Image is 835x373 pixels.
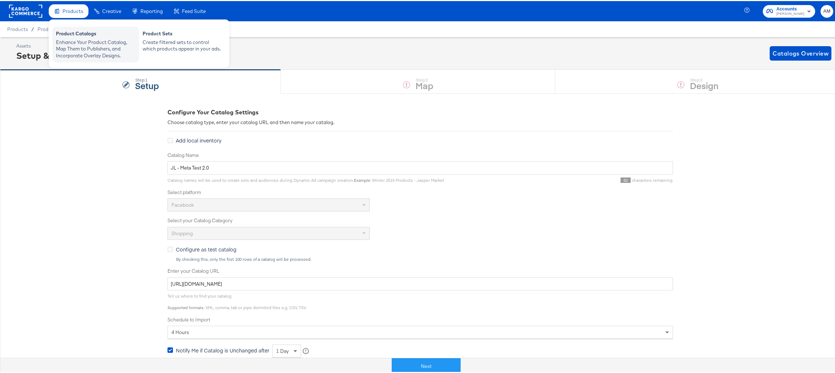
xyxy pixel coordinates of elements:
[168,176,444,182] span: Catalog names will be used to create sets and audiences during Dynamic Ad campaign creation. : Wi...
[763,4,815,17] button: Accounts[PERSON_NAME]
[176,245,236,252] span: Configure as test catalog
[168,107,673,115] div: Configure Your Catalog Settings
[168,304,204,309] strong: Supported formats
[168,216,673,223] label: Select your Catalog Category
[168,151,673,158] label: Catalog Name
[176,256,673,261] div: By checking this, only the first 100 rows of a catalog will be processed.
[102,7,121,13] span: Creative
[444,176,673,182] div: characters remaining
[140,7,163,13] span: Reporting
[777,4,804,12] span: Accounts
[182,7,206,13] span: Feed Suite
[823,6,830,14] span: AM
[135,76,159,82] div: Step: 1
[168,267,673,273] label: Enter your Catalog URL
[777,10,804,16] span: [PERSON_NAME]
[168,276,673,290] input: Enter Catalog URL, e.g. http://www.example.com/products.xml
[38,25,78,31] a: Product Catalogs
[176,136,221,143] span: Add local inventory
[135,78,159,90] strong: Setup
[168,188,673,195] label: Select platform
[28,25,38,31] span: /
[171,201,194,207] span: Facebook
[276,347,289,353] span: 1 day
[171,328,189,334] span: 4 hours
[354,176,370,182] strong: Example
[821,4,833,17] button: AM
[168,292,306,309] span: Tell us where to find your catalog. : XML, comma, tab or pipe delimited files e.g. CSV, TSV.
[168,118,673,125] div: Choose catalog type, enter your catalog URL and then name your catalog.
[168,160,673,174] input: Name your catalog e.g. My Dynamic Product Catalog
[168,315,673,322] label: Schedule to Import
[773,47,829,57] span: Catalogs Overview
[16,48,107,61] div: Setup & Map Catalog
[7,25,28,31] span: Products
[62,7,83,13] span: Products
[770,45,831,60] button: Catalogs Overview
[16,41,107,48] div: Assets
[171,229,193,236] span: Shopping
[621,176,631,182] span: 82
[176,346,269,353] span: Notify Me if Catalog is Unchanged after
